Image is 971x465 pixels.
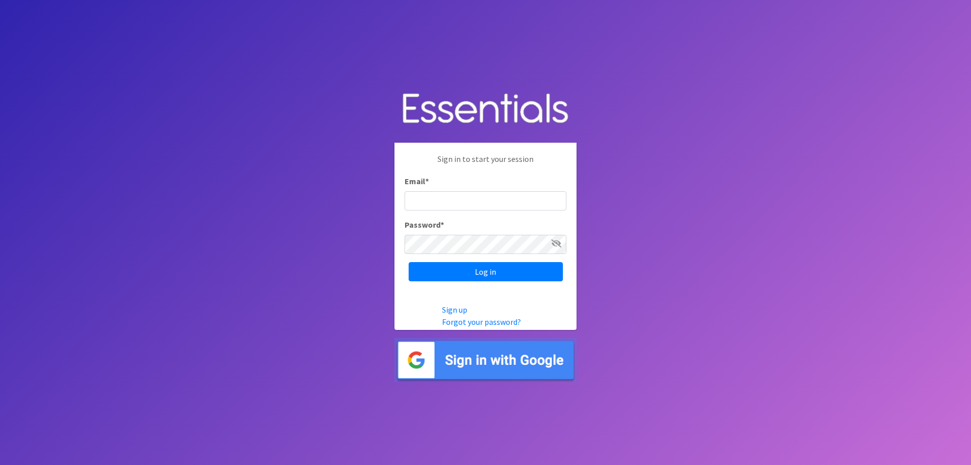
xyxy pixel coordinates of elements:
[409,262,563,281] input: Log in
[440,220,444,230] abbr: required
[394,338,577,382] img: Sign in with Google
[442,305,467,315] a: Sign up
[405,219,444,231] label: Password
[394,83,577,135] img: Human Essentials
[425,176,429,186] abbr: required
[442,317,521,327] a: Forgot your password?
[405,153,566,175] p: Sign in to start your session
[405,175,429,187] label: Email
